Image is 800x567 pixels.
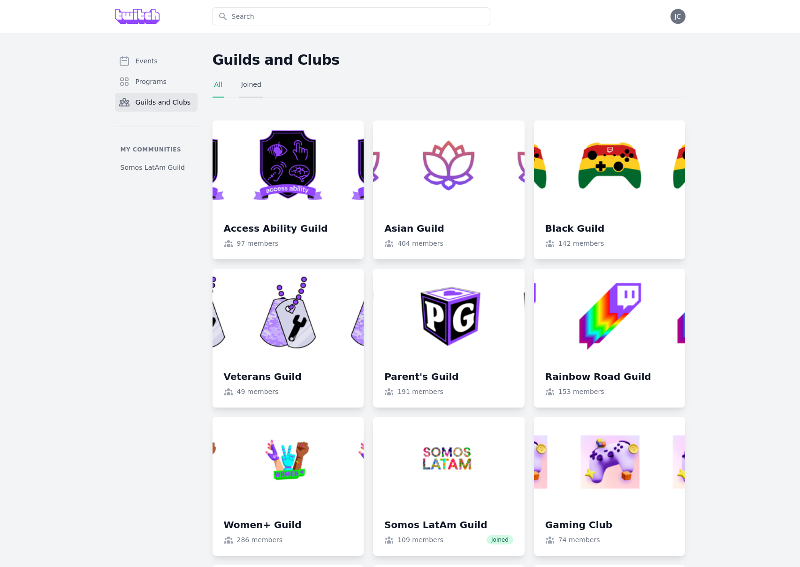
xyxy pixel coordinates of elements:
button: JC [670,9,686,24]
p: My communities [115,146,198,153]
input: Search [213,8,490,25]
a: Guilds and Clubs [115,93,198,112]
span: Programs [136,77,167,86]
span: Events [136,56,158,66]
span: JC [675,13,681,20]
span: Guilds and Clubs [136,98,191,107]
a: All [213,80,224,98]
nav: Sidebar [115,52,198,176]
a: Events [115,52,198,70]
a: Joined [239,80,263,98]
a: Programs [115,72,198,91]
h2: Guilds and Clubs [213,52,686,68]
span: Somos LatAm Guild [121,163,185,172]
a: Somos LatAm Guild [115,159,198,176]
img: Grove [115,9,160,24]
